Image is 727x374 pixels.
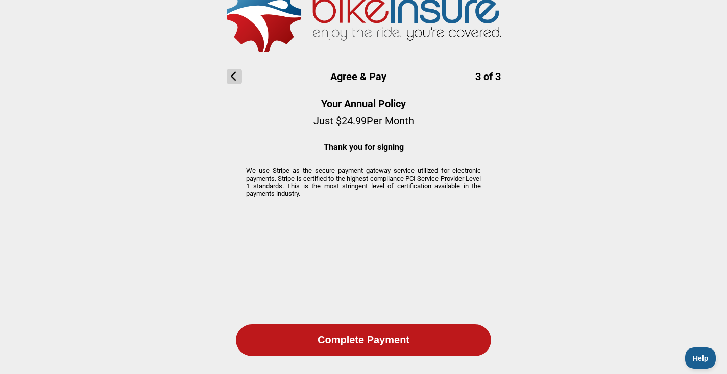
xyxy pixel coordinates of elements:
span: 3 of 3 [475,70,501,83]
h2: Your Annual Policy [313,97,414,110]
h1: Agree & Pay [227,69,501,84]
p: Thank you for signing [313,142,414,152]
iframe: Secure payment input frame [241,202,486,311]
iframe: Toggle Customer Support [685,347,717,369]
p: We use Stripe as the secure payment gateway service utilized for electronic payments. Stripe is c... [246,167,481,197]
button: Complete Payment [236,324,491,356]
p: Just $ 24.99 Per Month [313,115,414,127]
